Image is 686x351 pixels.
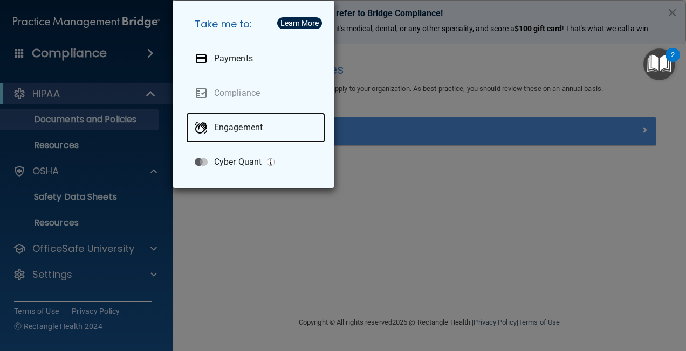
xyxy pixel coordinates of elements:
[186,9,325,39] h5: Take me to:
[186,147,325,177] a: Cyber Quant
[186,44,325,74] a: Payments
[643,48,675,80] button: Open Resource Center, 2 new notifications
[277,17,322,29] button: Learn More
[280,19,319,27] div: Learn More
[186,113,325,143] a: Engagement
[214,53,253,64] p: Payments
[214,157,262,167] p: Cyber Quant
[186,78,325,108] a: Compliance
[671,55,675,69] div: 2
[214,122,263,133] p: Engagement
